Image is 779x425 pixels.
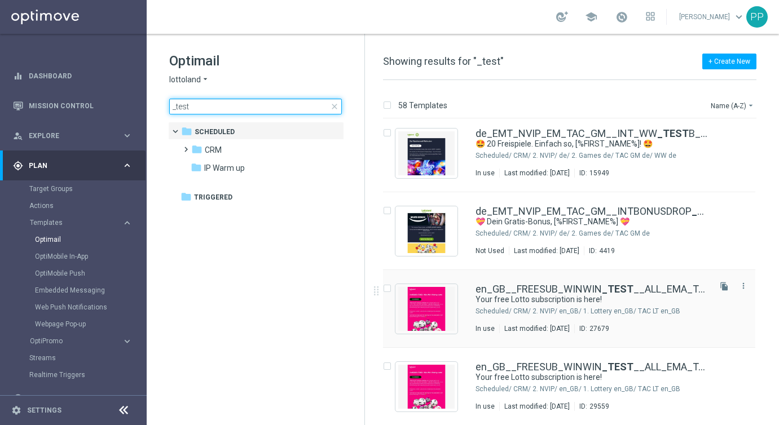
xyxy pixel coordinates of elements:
[476,216,708,227] div: 💝 Dein Gratis-Bonus, [%FIRST_NAME%] 💝
[476,294,682,305] a: Your free Lotto subscription is here!
[35,235,117,244] a: Optimail
[733,11,745,23] span: keyboard_arrow_down
[476,151,512,160] div: Scheduled/
[35,269,117,278] a: OptiMobile Push
[29,91,133,121] a: Mission Control
[398,287,455,331] img: 27679.jpeg
[476,402,495,411] div: In use
[476,206,708,216] a: de_EMT_NVIP_EM_TAC_GM__INTBONUSDROP_Test
[13,393,122,404] div: Execute
[27,407,61,414] a: Settings
[476,284,708,294] a: en_GB__FREESUB_WINWIN_TEST__ALL_EMA_TAC_LT
[30,338,111,344] span: OptiPromo
[476,139,708,149] div: 🤩 20 Freispiele. Einfach so, [%FIRST_NAME%]! 🤩
[746,101,755,110] i: arrow_drop_down
[30,219,111,226] span: Templates
[513,151,708,160] div: Scheduled/CRM/2. NVIP/de/2. Games de/TAC GM de/WW de
[29,61,133,91] a: Dashboard
[29,366,146,383] div: Realtime Triggers
[589,169,609,178] div: 15949
[657,127,689,139] b: _TEST
[29,214,146,333] div: Templates
[29,218,133,227] button: Templates keyboard_arrow_right
[12,131,133,140] button: person_search Explore keyboard_arrow_right
[191,162,202,173] i: folder
[476,372,708,383] div: Your free Lotto subscription is here!
[12,161,133,170] button: gps_fixed Plan keyboard_arrow_right
[35,320,117,329] a: Webpage Pop-up
[476,372,682,383] a: Your free Lotto subscription is here!
[739,281,748,290] i: more_vert
[35,248,146,265] div: OptiMobile In-App
[574,324,609,333] div: ID:
[746,6,768,28] div: PP
[372,114,777,192] div: Press SPACE to select this row.
[584,246,615,255] div: ID:
[513,307,708,316] div: Scheduled/CRM/2. NVIP/en_GB/1. Lottery en_GB/TAC LT en_GB
[476,246,504,255] div: Not Used
[383,55,504,67] span: Showing results for "_test"
[13,161,122,171] div: Plan
[500,324,574,333] div: Last modified: [DATE]
[201,74,210,85] i: arrow_drop_down
[513,384,708,393] div: Scheduled/CRM/2. NVIP/en_GB/1. Lottery en_GB/TAC LT en_GB
[398,131,455,175] img: 15949.jpeg
[509,246,584,255] div: Last modified: [DATE]
[191,144,203,155] i: folder
[122,130,133,141] i: keyboard_arrow_right
[476,384,512,393] div: Scheduled/
[12,394,133,403] button: play_circle_outline Execute keyboard_arrow_right
[602,361,633,373] b: _TEST
[476,169,495,178] div: In use
[122,160,133,171] i: keyboard_arrow_right
[574,402,609,411] div: ID:
[513,229,708,238] div: Scheduled/CRM/2. NVIP/de/2. Games de/TAC GM de
[122,393,133,404] i: keyboard_arrow_right
[372,270,777,348] div: Press SPACE to select this row.
[194,192,232,202] span: Triggered
[330,102,339,111] span: close
[500,402,574,411] div: Last modified: [DATE]
[29,201,117,210] a: Actions
[169,74,201,85] span: lottoland
[29,337,133,346] button: OptiPromo keyboard_arrow_right
[12,72,133,81] button: equalizer Dashboard
[35,265,146,282] div: OptiMobile Push
[599,246,615,255] div: 4419
[710,99,756,112] button: Name (A-Z)arrow_drop_down
[585,11,597,23] span: school
[169,74,210,85] button: lottoland arrow_drop_down
[717,279,732,294] button: file_copy
[29,370,117,379] a: Realtime Triggers
[35,316,146,333] div: Webpage Pop-up
[29,349,146,366] div: Streams
[30,219,122,226] div: Templates
[476,294,708,305] div: Your free Lotto subscription is here!
[13,131,122,141] div: Explore
[35,303,117,312] a: Web Push Notifications
[29,184,117,193] a: Target Groups
[29,180,146,197] div: Target Groups
[29,197,146,214] div: Actions
[602,283,633,295] b: _TEST
[589,402,609,411] div: 29559
[35,299,146,316] div: Web Push Notifications
[574,169,609,178] div: ID:
[398,100,447,110] p: 58 Templates
[29,162,122,169] span: Plan
[589,324,609,333] div: 27679
[169,52,342,70] h1: Optimail
[30,338,122,344] div: OptiPromo
[678,8,746,25] a: [PERSON_NAME]keyboard_arrow_down
[35,286,117,295] a: Embedded Messaging
[12,101,133,110] button: Mission Control
[11,405,21,415] i: settings
[13,393,23,404] i: play_circle_outline
[122,218,133,228] i: keyboard_arrow_right
[122,336,133,347] i: keyboard_arrow_right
